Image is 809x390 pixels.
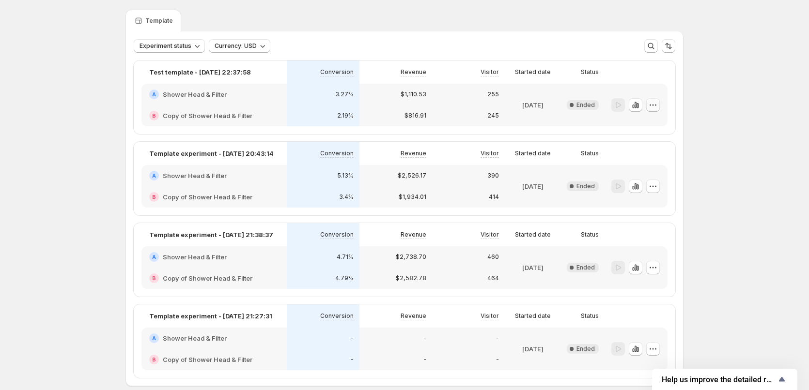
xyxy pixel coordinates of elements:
[481,68,499,76] p: Visitor
[581,150,599,157] p: Status
[163,333,227,343] h2: Shower Head & Filter
[423,334,426,342] p: -
[401,231,426,239] p: Revenue
[396,253,426,261] p: $2,738.70
[662,39,675,53] button: Sort the results
[489,193,499,201] p: 414
[662,375,776,384] span: Help us improve the detailed report for A/B campaigns
[152,254,156,260] h2: A
[163,252,227,262] h2: Shower Head & Filter
[149,311,272,321] p: Template experiment - [DATE] 21:27:31
[163,355,252,364] h2: Copy of Shower Head & Filter
[576,101,595,109] span: Ended
[581,68,599,76] p: Status
[401,90,426,98] p: $1,110.53
[140,42,191,50] span: Experiment status
[487,112,499,120] p: 245
[576,182,595,190] span: Ended
[515,231,551,239] p: Started date
[134,39,205,53] button: Experiment status
[320,312,354,320] p: Conversion
[401,312,426,320] p: Revenue
[515,150,551,157] p: Started date
[487,90,499,98] p: 255
[581,231,599,239] p: Status
[152,194,156,200] h2: B
[320,150,354,157] p: Conversion
[401,68,426,76] p: Revenue
[215,42,257,50] span: Currency: USD
[487,172,499,180] p: 390
[149,67,251,77] p: Test template - [DATE] 22:37:58
[487,274,499,282] p: 464
[515,68,551,76] p: Started date
[152,113,156,119] h2: B
[152,91,156,97] h2: A
[522,263,544,272] p: [DATE]
[496,356,499,363] p: -
[337,112,354,120] p: 2.19%
[396,274,426,282] p: $2,582.78
[401,150,426,157] p: Revenue
[487,253,499,261] p: 460
[398,172,426,180] p: $2,526.17
[163,192,252,202] h2: Copy of Shower Head & Filter
[320,231,354,239] p: Conversion
[576,345,595,353] span: Ended
[163,273,252,283] h2: Copy of Shower Head & Filter
[481,312,499,320] p: Visitor
[335,274,354,282] p: 4.79%
[522,100,544,110] p: [DATE]
[152,275,156,281] h2: B
[481,231,499,239] p: Visitor
[152,357,156,362] h2: B
[163,171,227,180] h2: Shower Head & Filter
[152,335,156,341] h2: A
[662,374,788,385] button: Show survey - Help us improve the detailed report for A/B campaigns
[522,344,544,354] p: [DATE]
[496,334,499,342] p: -
[351,356,354,363] p: -
[209,39,270,53] button: Currency: USD
[152,173,156,179] h2: A
[337,172,354,180] p: 5.13%
[335,90,354,98] p: 3.27%
[481,150,499,157] p: Visitor
[581,312,599,320] p: Status
[320,68,354,76] p: Conversion
[163,90,227,99] h2: Shower Head & Filter
[399,193,426,201] p: $1,934.01
[149,149,274,158] p: Template experiment - [DATE] 20:43:14
[163,111,252,120] h2: Copy of Shower Head & Filter
[145,17,173,25] p: Template
[337,253,354,261] p: 4.71%
[149,230,273,240] p: Template experiment - [DATE] 21:38:37
[339,193,354,201] p: 3.4%
[351,334,354,342] p: -
[515,312,551,320] p: Started date
[423,356,426,363] p: -
[576,264,595,271] span: Ended
[522,181,544,191] p: [DATE]
[404,112,426,120] p: $816.91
